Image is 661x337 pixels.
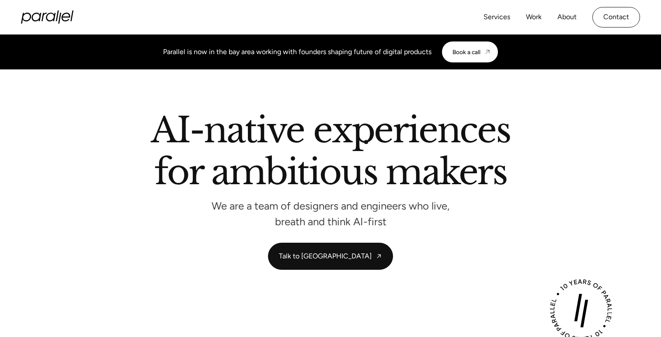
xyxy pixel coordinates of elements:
a: Work [526,11,542,24]
img: CTA arrow image [484,48,491,55]
a: home [21,10,73,24]
div: Book a call [452,48,480,55]
div: Parallel is now in the bay area working with founders shaping future of digital products [163,47,431,57]
a: About [557,11,577,24]
a: Contact [592,7,640,28]
h2: AI-native experiences for ambitious makers [81,113,580,193]
p: We are a team of designers and engineers who live, breath and think AI-first [199,202,462,225]
a: Services [484,11,510,24]
a: Book a call [442,41,498,62]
